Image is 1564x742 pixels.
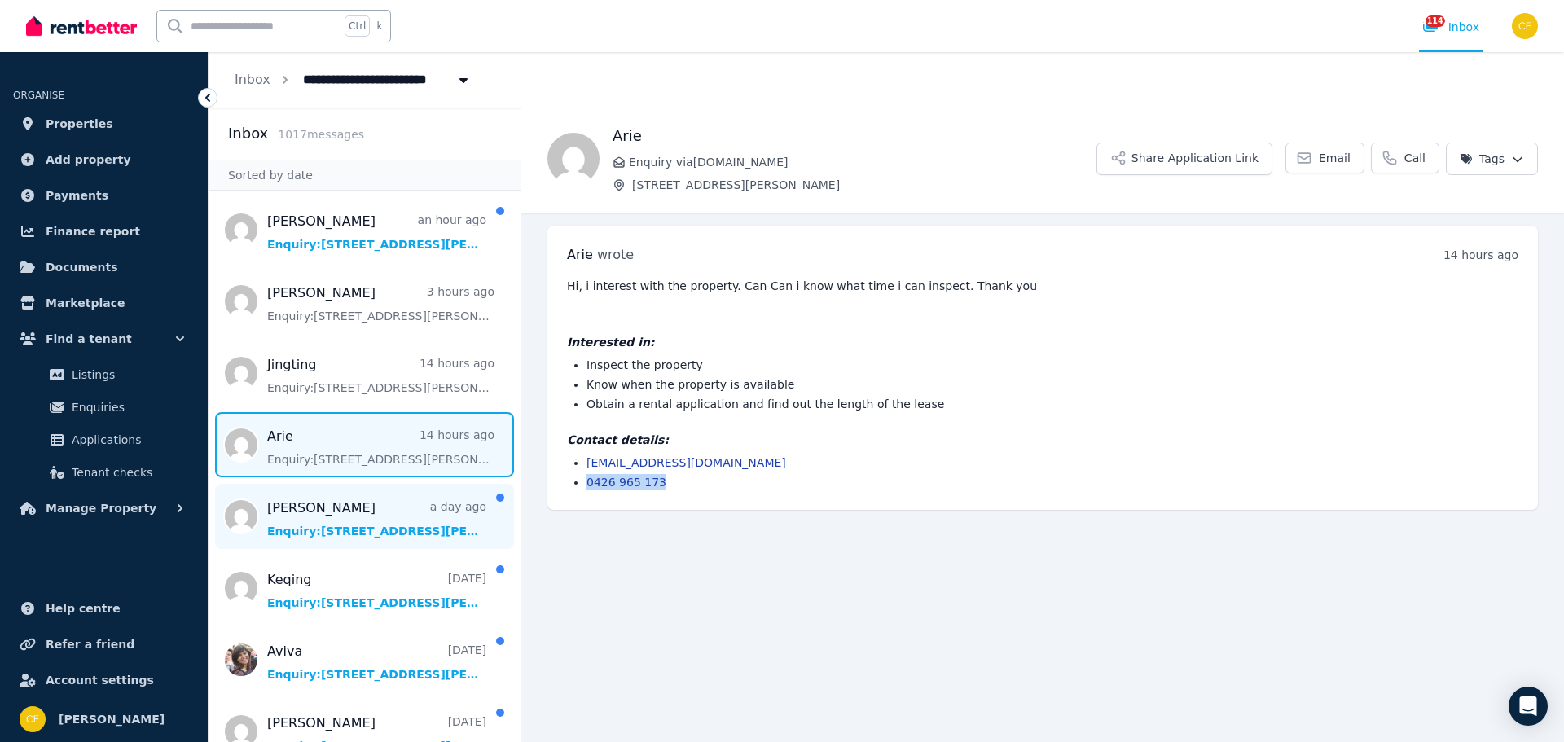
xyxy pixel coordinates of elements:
a: Arie14 hours agoEnquiry:[STREET_ADDRESS][PERSON_NAME]. [267,427,494,468]
span: Finance report [46,222,140,241]
span: Tenant checks [72,463,182,482]
div: Inbox [1422,19,1479,35]
a: Tenant checks [20,456,188,489]
a: Refer a friend [13,628,195,661]
h2: Inbox [228,122,268,145]
a: Applications [20,424,188,456]
h4: Contact details: [567,432,1518,448]
a: Help centre [13,592,195,625]
a: Call [1371,143,1439,173]
a: 0426 965 173 [586,476,666,489]
img: Arie [547,133,600,185]
span: Listings [72,365,182,384]
span: Enquiry via [DOMAIN_NAME] [629,154,1096,170]
a: Listings [20,358,188,391]
a: [EMAIL_ADDRESS][DOMAIN_NAME] [586,456,786,469]
h4: Interested in: [567,334,1518,350]
a: Inbox [235,72,270,87]
span: Email [1319,150,1351,166]
a: [PERSON_NAME]a day agoEnquiry:[STREET_ADDRESS][PERSON_NAME]. [267,498,486,539]
time: 14 hours ago [1443,248,1518,261]
span: [STREET_ADDRESS][PERSON_NAME] [632,177,1096,193]
span: Refer a friend [46,634,134,654]
span: ORGANISE [13,90,64,101]
a: Enquiries [20,391,188,424]
span: wrote [597,247,634,262]
div: Open Intercom Messenger [1509,687,1548,726]
a: Aviva[DATE]Enquiry:[STREET_ADDRESS][PERSON_NAME]. [267,642,486,683]
a: Finance report [13,215,195,248]
nav: Breadcrumb [209,52,498,108]
a: Add property [13,143,195,176]
span: [PERSON_NAME] [59,709,165,729]
a: Account settings [13,664,195,696]
a: Marketplace [13,287,195,319]
span: Documents [46,257,118,277]
a: Properties [13,108,195,140]
li: Obtain a rental application and find out the length of the lease [586,396,1518,412]
img: Chris Ellsmore [1512,13,1538,39]
a: Payments [13,179,195,212]
span: Properties [46,114,113,134]
span: Marketplace [46,293,125,313]
span: Manage Property [46,498,156,518]
li: Inspect the property [586,357,1518,373]
span: Call [1404,150,1426,166]
span: Arie [567,247,593,262]
span: 11141 [1426,15,1445,27]
span: Applications [72,430,182,450]
span: Help centre [46,599,121,618]
a: Documents [13,251,195,283]
a: Keqing[DATE]Enquiry:[STREET_ADDRESS][PERSON_NAME]. [267,570,486,611]
li: Know when the property is available [586,376,1518,393]
button: Tags [1446,143,1538,175]
span: Add property [46,150,131,169]
span: Find a tenant [46,329,132,349]
button: Find a tenant [13,323,195,355]
a: Jingting14 hours agoEnquiry:[STREET_ADDRESS][PERSON_NAME]. [267,355,494,396]
span: Payments [46,186,108,205]
a: [PERSON_NAME]3 hours agoEnquiry:[STREET_ADDRESS][PERSON_NAME]. [267,283,494,324]
button: Manage Property [13,492,195,525]
span: 1017 message s [278,128,364,141]
span: Tags [1460,151,1505,167]
span: Ctrl [345,15,370,37]
a: Email [1285,143,1364,173]
span: Account settings [46,670,154,690]
span: Enquiries [72,397,182,417]
h1: Arie [613,125,1096,147]
a: [PERSON_NAME]an hour agoEnquiry:[STREET_ADDRESS][PERSON_NAME]. [267,212,486,252]
img: RentBetter [26,14,137,38]
img: Chris Ellsmore [20,706,46,732]
div: Sorted by date [209,160,521,191]
pre: Hi, i interest with the property. Can Can i know what time i can inspect. Thank you [567,278,1518,294]
button: Share Application Link [1096,143,1272,175]
span: k [376,20,382,33]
